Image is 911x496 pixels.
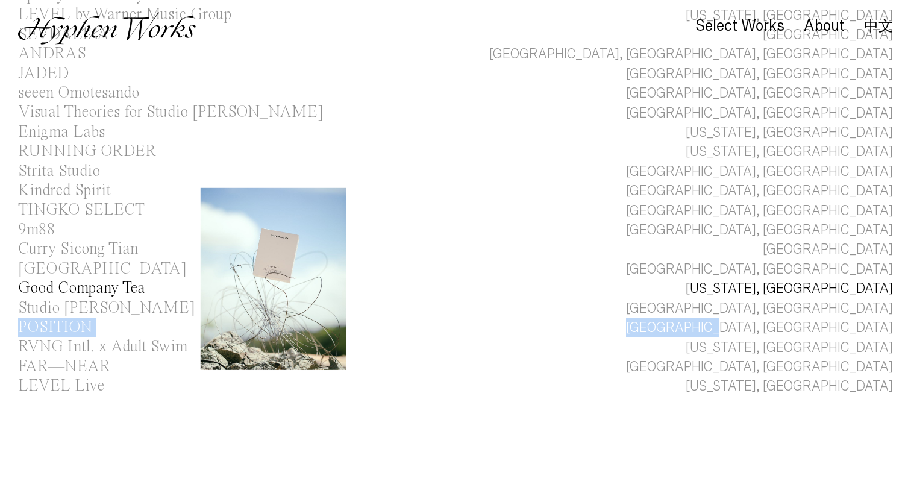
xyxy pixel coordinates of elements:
[626,181,893,201] div: [GEOGRAPHIC_DATA], [GEOGRAPHIC_DATA]
[18,300,195,316] div: Studio [PERSON_NAME]
[626,104,893,123] div: [GEOGRAPHIC_DATA], [GEOGRAPHIC_DATA]
[695,20,784,33] a: Select Works
[18,359,110,375] div: FAR—NEAR
[686,279,893,298] div: [US_STATE], [GEOGRAPHIC_DATA]
[18,339,187,355] div: RVNG Intl. x Adult Swim
[18,104,324,121] div: Visual Theories for Studio [PERSON_NAME]
[864,19,893,33] a: 中文
[18,261,187,277] div: [GEOGRAPHIC_DATA]
[18,143,156,160] div: RUNNING ORDER
[18,280,145,297] div: Good Company Tea
[626,221,893,240] div: [GEOGRAPHIC_DATA], [GEOGRAPHIC_DATA]
[626,357,893,377] div: [GEOGRAPHIC_DATA], [GEOGRAPHIC_DATA]
[18,163,100,180] div: Strita Studio
[695,17,784,34] div: Select Works
[18,183,111,199] div: Kindred Spirit
[626,260,893,279] div: [GEOGRAPHIC_DATA], [GEOGRAPHIC_DATA]
[18,202,145,218] div: TINGKO SELECT
[686,142,893,162] div: [US_STATE], [GEOGRAPHIC_DATA]
[686,123,893,142] div: [US_STATE], [GEOGRAPHIC_DATA]
[18,241,138,257] div: Curry Sicong Tian
[763,240,893,259] div: [GEOGRAPHIC_DATA]
[626,318,893,337] div: [GEOGRAPHIC_DATA], [GEOGRAPHIC_DATA]
[804,20,845,33] a: About
[18,12,196,45] img: Hyphen Works
[686,377,893,396] div: [US_STATE], [GEOGRAPHIC_DATA]
[18,66,69,82] div: JADED
[626,64,893,84] div: [GEOGRAPHIC_DATA], [GEOGRAPHIC_DATA]
[18,378,104,394] div: LEVEL Live
[18,85,139,101] div: seeen Omotesando
[18,124,105,140] div: Enigma Labs
[18,222,55,238] div: 9m88
[686,338,893,357] div: [US_STATE], [GEOGRAPHIC_DATA]
[626,84,893,103] div: [GEOGRAPHIC_DATA], [GEOGRAPHIC_DATA]
[626,162,893,181] div: [GEOGRAPHIC_DATA], [GEOGRAPHIC_DATA]
[626,299,893,318] div: [GEOGRAPHIC_DATA], [GEOGRAPHIC_DATA]
[804,17,845,34] div: About
[626,201,893,221] div: [GEOGRAPHIC_DATA], [GEOGRAPHIC_DATA]
[18,319,92,336] div: POSITION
